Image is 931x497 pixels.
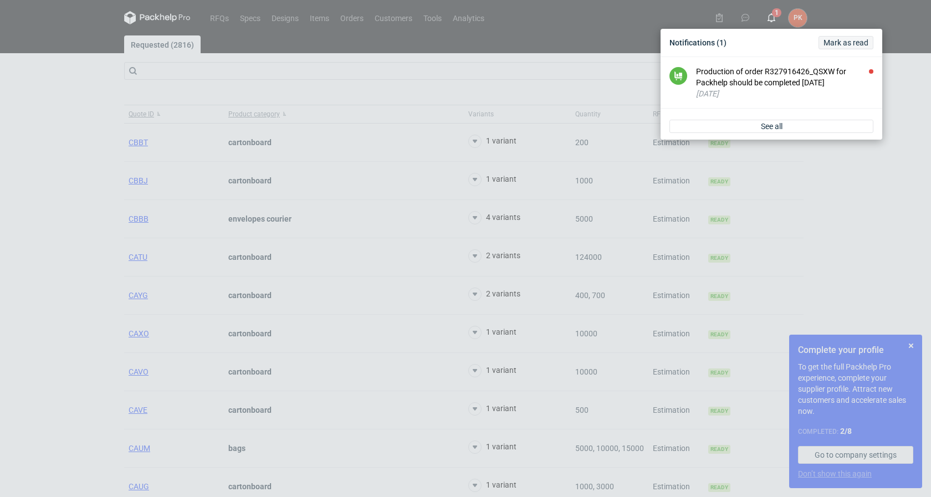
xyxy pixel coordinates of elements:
button: Production of order R327916426_QSXW for Packhelp should be completed [DATE][DATE] [696,66,873,99]
span: Mark as read [823,39,868,47]
div: Notifications (1) [665,33,878,52]
div: Production of order R327916426_QSXW for Packhelp should be completed [DATE] [696,66,873,88]
button: Mark as read [819,36,873,49]
a: See all [669,120,873,133]
div: [DATE] [696,88,873,99]
span: See all [761,122,782,130]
